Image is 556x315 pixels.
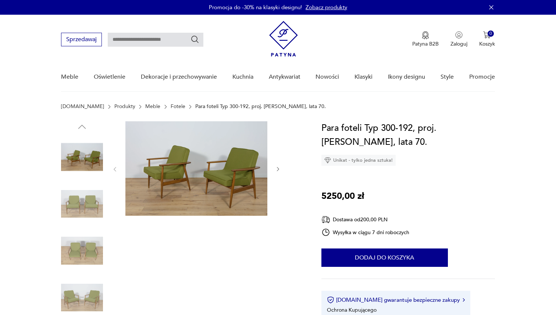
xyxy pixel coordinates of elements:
[327,296,334,304] img: Ikona certyfikatu
[94,63,125,91] a: Oświetlenie
[61,136,103,178] img: Zdjęcie produktu Para foteli Typ 300-192, proj. J. Kędziorek, lata 70.
[316,63,339,91] a: Nowości
[171,104,185,110] a: Fotele
[321,228,410,237] div: Wysyłka w ciągu 7 dni roboczych
[479,40,495,47] p: Koszyk
[441,63,454,91] a: Style
[388,63,425,91] a: Ikony designu
[469,63,495,91] a: Promocje
[327,296,465,304] button: [DOMAIN_NAME] gwarantuje bezpieczne zakupy
[422,31,429,39] img: Ikona medalu
[269,63,300,91] a: Antykwariat
[324,157,331,164] img: Ikona diamentu
[450,31,467,47] button: Zaloguj
[321,248,448,267] button: Dodaj do koszyka
[195,104,326,110] p: Para foteli Typ 300-192, proj. [PERSON_NAME], lata 70.
[450,40,467,47] p: Zaloguj
[61,230,103,272] img: Zdjęcie produktu Para foteli Typ 300-192, proj. J. Kędziorek, lata 70.
[125,121,267,216] img: Zdjęcie produktu Para foteli Typ 300-192, proj. J. Kędziorek, lata 70.
[479,31,495,47] button: 0Koszyk
[306,4,347,11] a: Zobacz produkty
[269,21,298,57] img: Patyna - sklep z meblami i dekoracjami vintage
[483,31,491,39] img: Ikona koszyka
[321,215,330,224] img: Ikona dostawy
[321,155,396,166] div: Unikat - tylko jedna sztuka!
[232,63,253,91] a: Kuchnia
[412,40,439,47] p: Patyna B2B
[321,215,410,224] div: Dostawa od 200,00 PLN
[141,63,217,91] a: Dekoracje i przechowywanie
[61,104,104,110] a: [DOMAIN_NAME]
[61,33,102,46] button: Sprzedawaj
[488,31,494,37] div: 0
[412,31,439,47] a: Ikona medaluPatyna B2B
[455,31,463,39] img: Ikonka użytkownika
[463,298,465,302] img: Ikona strzałki w prawo
[114,104,135,110] a: Produkty
[61,37,102,43] a: Sprzedawaj
[321,189,364,203] p: 5250,00 zł
[209,4,302,11] p: Promocja do -30% na klasyki designu!
[145,104,160,110] a: Meble
[61,63,78,91] a: Meble
[412,31,439,47] button: Patyna B2B
[190,35,199,44] button: Szukaj
[61,183,103,225] img: Zdjęcie produktu Para foteli Typ 300-192, proj. J. Kędziorek, lata 70.
[327,307,377,314] li: Ochrona Kupującego
[354,63,373,91] a: Klasyki
[321,121,495,149] h1: Para foteli Typ 300-192, proj. [PERSON_NAME], lata 70.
